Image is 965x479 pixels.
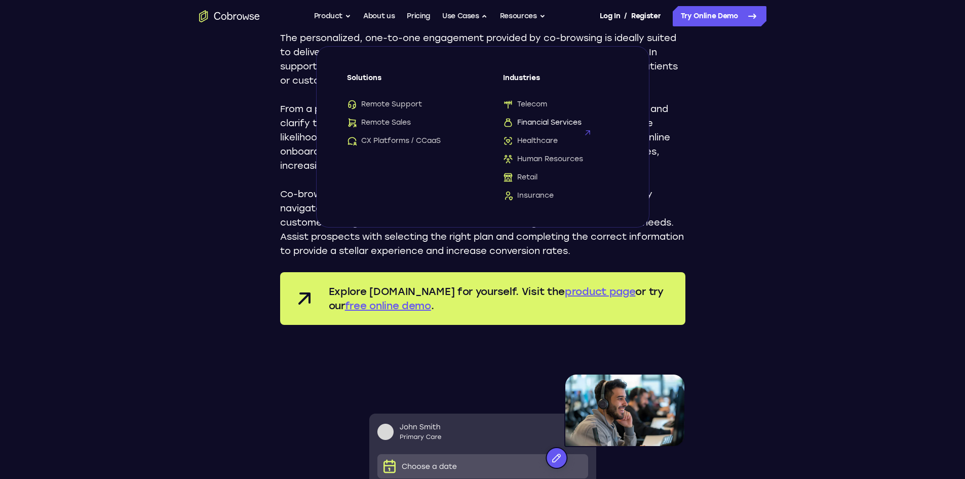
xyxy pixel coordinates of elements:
a: Human ResourcesHuman Resources [503,154,619,164]
span: Insurance [503,191,554,201]
a: free online demo [345,300,431,312]
span: Human Resources [503,154,583,164]
a: TelecomTelecom [503,99,619,109]
span: Remote Sales [347,118,411,128]
button: Resources [500,6,546,26]
span: / [624,10,627,22]
a: RetailRetail [503,172,619,182]
img: Insurance [503,191,513,201]
a: Try Online Demo [673,6,766,26]
img: Remote Support [347,99,357,109]
button: Product [314,6,352,26]
a: Remote SupportRemote Support [347,99,462,109]
a: Remote SalesRemote Sales [347,118,462,128]
a: Pricing [407,6,430,26]
a: Log In [600,6,620,26]
a: InsuranceInsurance [503,191,619,201]
span: CX Platforms / CCaaS [347,136,441,146]
p: Explore [DOMAIN_NAME] for yourself. Visit the or try our . [329,284,673,313]
span: Remote Support [347,99,422,109]
span: Solutions [347,73,462,91]
img: Financial Services [503,118,513,128]
span: Financial Services [503,118,582,128]
span: Industries [503,73,619,91]
span: Retail [503,172,537,182]
a: About us [363,6,395,26]
a: CX Platforms / CCaaSCX Platforms / CCaaS [347,136,462,146]
p: From a purely administrative perspective, co-browsing can be used to simplify and clarify the pro... [280,102,685,173]
a: product page [565,285,635,298]
button: Use Cases [442,6,488,26]
img: Healthcare [503,136,513,146]
img: Human Resources [503,154,513,164]
span: Healthcare [503,136,558,146]
img: Retail [503,172,513,182]
img: CX Platforms / CCaaS [347,136,357,146]
a: Financial ServicesFinancial Services [503,118,619,128]
a: Go to the home page [199,10,260,22]
img: Remote Sales [347,118,357,128]
a: Register [631,6,661,26]
a: HealthcareHealthcare [503,136,619,146]
p: Co-browsing is also used to support insurance providers as they collaboratively navigate customer... [280,187,685,258]
p: The personalized, one-to-one engagement provided by co-browsing is ideally suited to delivering b... [280,31,685,88]
span: Telecom [503,99,547,109]
img: Telecom [503,99,513,109]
